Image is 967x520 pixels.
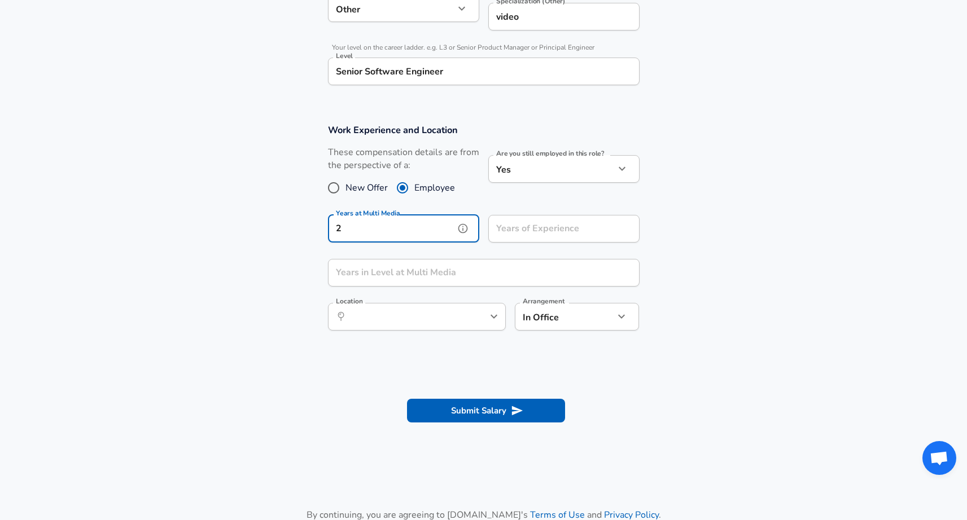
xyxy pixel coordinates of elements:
[922,441,956,475] div: Open chat
[336,210,400,217] label: Years at Multi Media
[328,259,615,287] input: 1
[454,220,471,237] button: help
[328,43,640,52] span: Your level on the career ladder. e.g. L3 or Senior Product Manager or Principal Engineer
[414,181,455,195] span: Employee
[488,215,615,243] input: 7
[515,303,598,330] div: In Office
[333,63,635,80] input: L3
[407,399,565,422] button: Submit Salary
[345,181,388,195] span: New Offer
[336,298,362,305] label: Location
[328,146,479,172] label: These compensation details are from the perspective of a:
[523,298,565,305] label: Arrangement
[488,155,615,183] div: Yes
[496,150,604,157] label: Are you still employed in this role?
[486,309,502,324] button: Open
[336,52,353,59] label: Level
[328,124,640,136] h3: Work Experience and Location
[328,215,454,243] input: 0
